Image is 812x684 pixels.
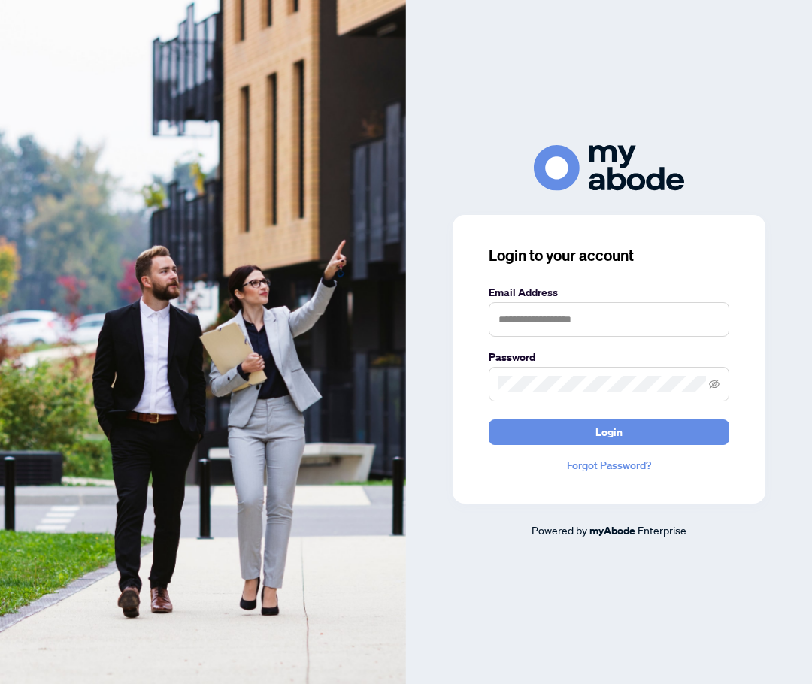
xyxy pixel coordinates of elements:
label: Email Address [489,284,729,301]
img: ma-logo [534,145,684,191]
span: Powered by [532,523,587,537]
a: myAbode [589,522,635,539]
button: Login [489,419,729,445]
h3: Login to your account [489,245,729,266]
span: eye-invisible [709,379,720,389]
span: Login [595,420,623,444]
a: Forgot Password? [489,457,729,474]
label: Password [489,349,729,365]
span: Enterprise [638,523,686,537]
